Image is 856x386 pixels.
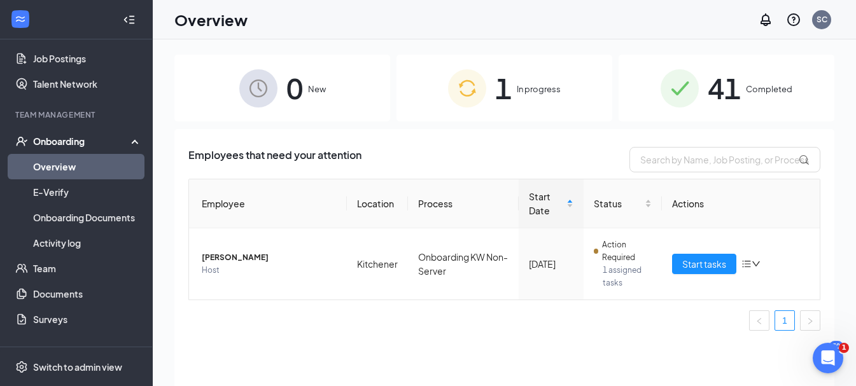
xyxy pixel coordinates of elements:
button: left [749,310,769,331]
input: Search by Name, Job Posting, or Process [629,147,820,172]
h1: Overview [174,9,248,31]
span: Host [202,264,337,277]
a: Onboarding Documents [33,205,142,230]
span: Employees that need your attention [188,147,361,172]
a: Activity log [33,230,142,256]
span: [PERSON_NAME] [202,251,337,264]
span: New [308,83,326,95]
svg: Notifications [758,12,773,27]
li: 1 [775,310,795,331]
span: In progress [517,83,561,95]
th: Actions [662,179,820,228]
button: right [800,310,820,331]
th: Status [584,179,662,228]
span: bars [741,259,752,269]
th: Process [408,179,519,228]
li: Previous Page [749,310,769,331]
span: right [806,317,814,325]
span: 41 [708,66,741,110]
div: [DATE] [529,257,573,271]
a: E-Verify [33,179,142,205]
li: Next Page [800,310,820,331]
span: Start tasks [682,257,726,271]
span: 1 assigned tasks [603,264,652,289]
iframe: Intercom live chat [813,343,843,373]
span: Status [594,196,642,210]
div: Onboarding [33,135,131,148]
span: 0 [286,66,303,110]
button: Start tasks [672,254,736,274]
div: Team Management [15,109,139,120]
svg: UserCheck [15,135,28,148]
span: 1 [495,66,512,110]
svg: QuestionInfo [786,12,801,27]
svg: WorkstreamLogo [14,13,27,25]
a: 1 [775,311,794,330]
th: Employee [189,179,347,228]
span: Completed [746,83,792,95]
td: Onboarding KW Non-Server [408,228,519,300]
span: Action Required [602,238,652,264]
div: 30 [829,341,843,352]
div: Payroll [15,345,139,355]
a: Team [33,256,142,281]
svg: Settings [15,361,28,373]
a: Surveys [33,307,142,332]
a: Talent Network [33,71,142,97]
span: Start Date [529,190,564,217]
span: down [752,259,761,268]
span: 1 [839,343,849,353]
a: Overview [33,154,142,179]
div: Switch to admin view [33,361,122,373]
span: left [755,317,763,325]
th: Location [347,179,408,228]
a: Job Postings [33,46,142,71]
div: SC [817,14,827,25]
td: Kitchener [347,228,408,300]
a: Documents [33,281,142,307]
svg: Collapse [123,13,136,26]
